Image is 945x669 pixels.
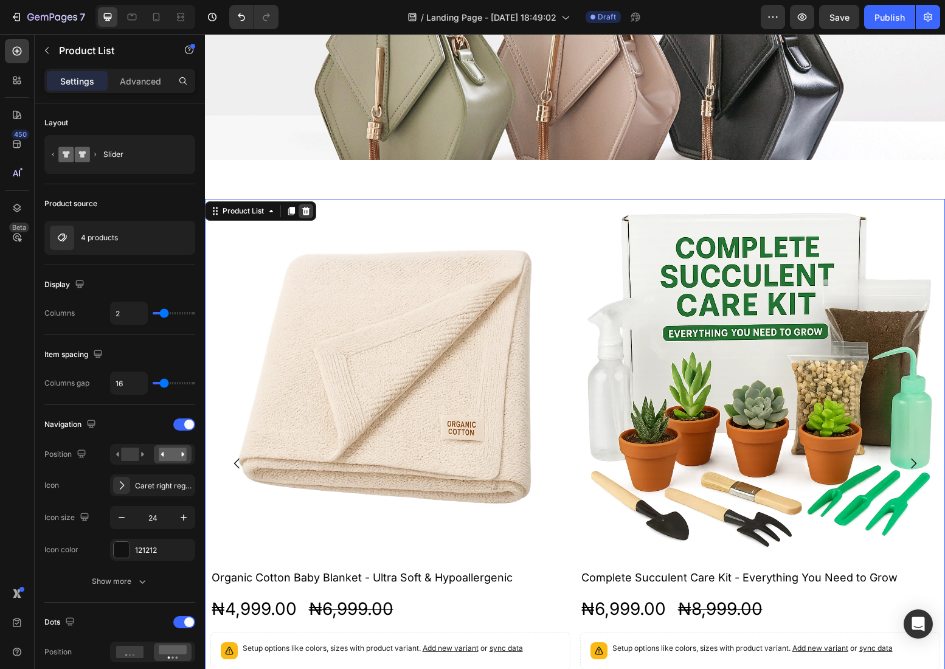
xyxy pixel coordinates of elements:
div: Open Intercom Messenger [904,609,933,639]
div: Columns gap [44,378,89,389]
p: Product List [59,43,162,58]
h2: Complete Succulent Care Kit - Everything You Need to Grow [375,535,735,552]
span: Landing Page - [DATE] 18:49:02 [426,11,556,24]
div: Publish [874,11,905,24]
div: Item spacing [44,347,105,363]
div: Display [44,277,87,293]
input: Auto [111,372,147,394]
div: Navigation [44,417,99,433]
button: Show more [44,570,195,592]
div: Slider [103,140,178,168]
div: Position [44,446,89,463]
div: Beta [9,223,29,232]
p: 7 [80,10,85,24]
p: Advanced [120,75,161,88]
div: Caret right regular [135,480,192,491]
span: / [421,11,424,24]
button: Carousel Next Arrow [691,412,725,446]
div: Show more [92,575,148,588]
button: Save [819,5,859,29]
div: ₦6,999.00 [375,562,462,588]
a: Complete Succulent Care Kit - Everything You Need to Grow [375,165,735,525]
p: Settings [60,75,94,88]
button: Publish [864,5,915,29]
div: Product source [44,198,97,209]
div: Product List [15,172,61,182]
div: Dots [44,614,77,631]
div: Undo/Redo [229,5,279,29]
div: ₦8,999.00 [472,562,559,588]
div: 450 [12,130,29,139]
div: Columns [44,308,75,319]
img: product feature img [50,226,74,250]
button: 7 [5,5,91,29]
div: Icon color [44,544,78,555]
span: Draft [598,12,616,23]
span: Add new variant [587,609,643,619]
input: Auto [111,302,147,324]
span: sync data [285,609,318,619]
div: Icon size [44,510,92,526]
span: sync data [654,609,688,619]
div: Layout [44,117,68,128]
span: Save [829,12,850,23]
div: Icon [44,480,59,491]
span: or [643,609,688,619]
div: Position [44,646,72,657]
iframe: Design area [205,34,945,669]
div: 121212 [135,545,192,556]
p: Setup options like colors, sizes with product variant. [407,608,688,620]
p: 4 products [81,234,118,242]
span: or [274,609,318,619]
span: Add new variant [218,609,274,619]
